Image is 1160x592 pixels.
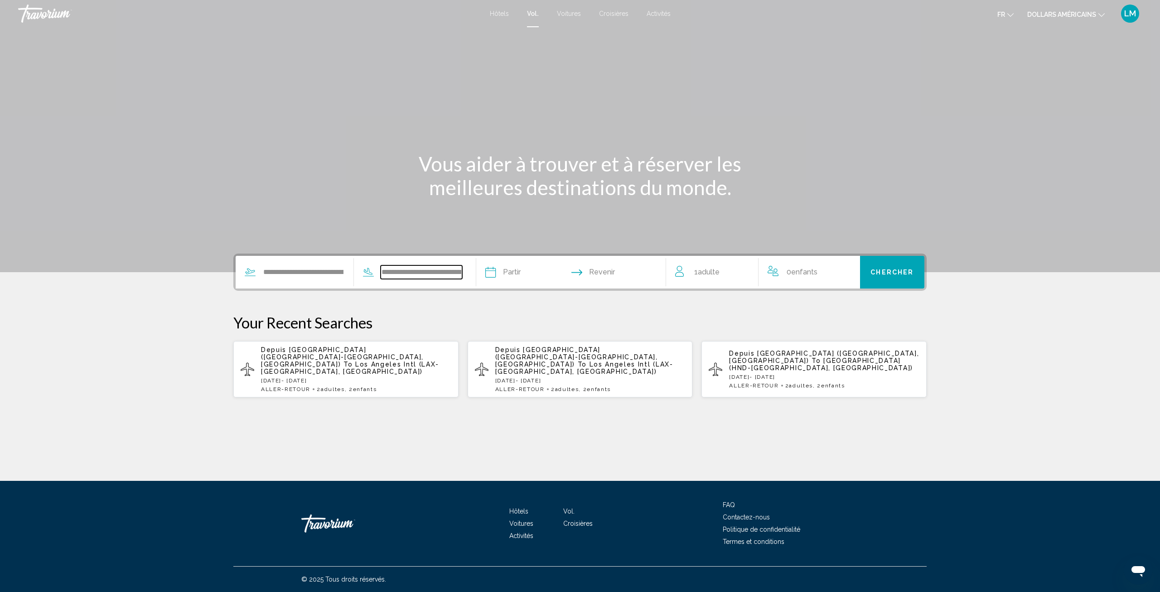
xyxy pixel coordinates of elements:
p: [DATE] - [DATE] [729,374,919,380]
span: 2 [317,386,344,392]
span: Depuis [261,346,286,353]
span: Enfants [821,382,845,389]
span: Adultes [555,386,579,392]
button: Depart date [485,256,521,289]
span: , 2 [579,386,611,392]
button: Changer de langue [997,8,1014,21]
a: Voitures [509,520,533,527]
a: Vol. [563,508,575,515]
button: Depuis [GEOGRAPHIC_DATA] ([GEOGRAPHIC_DATA]-[GEOGRAPHIC_DATA], [GEOGRAPHIC_DATA]) To Los Angeles ... [233,341,459,398]
a: Travorium [301,510,392,537]
iframe: Bouton de lancement de la fenêtre de messagerie [1124,556,1153,585]
p: Your Recent Searches [233,313,927,332]
font: © 2025 Tous droits réservés. [301,576,386,583]
span: [GEOGRAPHIC_DATA] ([GEOGRAPHIC_DATA]-[GEOGRAPHIC_DATA], [GEOGRAPHIC_DATA]) [261,346,424,368]
span: [GEOGRAPHIC_DATA] (HND-[GEOGRAPHIC_DATA], [GEOGRAPHIC_DATA]) [729,357,913,372]
span: Adultes [321,386,345,392]
span: Los Angeles Intl (LAX-[GEOGRAPHIC_DATA], [GEOGRAPHIC_DATA]) [261,361,439,375]
span: Depuis [729,350,754,357]
button: Travelers: 1 adult, 0 children [666,256,860,289]
span: , 2 [813,382,845,389]
span: 1 [694,266,720,279]
a: Activités [509,532,533,539]
span: Enfants [353,386,377,392]
span: ALLER-RETOUR [729,382,778,389]
span: Depuis [495,346,521,353]
button: Depuis [GEOGRAPHIC_DATA] ([GEOGRAPHIC_DATA]-[GEOGRAPHIC_DATA], [GEOGRAPHIC_DATA]) To Los Angeles ... [468,341,693,398]
a: Hôtels [490,10,509,17]
span: ALLER-RETOUR [495,386,545,392]
a: Termes et conditions [723,538,784,545]
a: Contactez-nous [723,514,770,521]
a: Hôtels [509,508,528,515]
p: [DATE] - [DATE] [495,377,686,384]
p: [DATE] - [DATE] [261,377,451,384]
span: Enfants [791,268,817,276]
font: LM [1124,9,1136,18]
a: Activités [647,10,671,17]
span: To [812,357,821,364]
button: Changer de devise [1027,8,1105,21]
span: Adultes [789,382,813,389]
span: , 2 [345,386,377,392]
h1: Vous aider à trouver et à réserver les meilleures destinations du monde. [410,152,750,199]
a: Croisières [563,520,593,527]
span: Los Angeles Intl (LAX-[GEOGRAPHIC_DATA], [GEOGRAPHIC_DATA]) [495,361,673,375]
a: Travorium [18,5,481,23]
div: Search widget [236,256,924,289]
a: FAQ [723,501,735,509]
span: ALLER-RETOUR [261,386,310,392]
span: [GEOGRAPHIC_DATA] ([GEOGRAPHIC_DATA], [GEOGRAPHIC_DATA]) [729,350,919,364]
span: 0 [787,266,817,279]
button: Chercher [860,256,925,289]
span: Adulte [698,268,720,276]
font: dollars américains [1027,11,1096,18]
a: Vol. [527,10,539,17]
a: Politique de confidentialité [723,526,800,533]
span: [GEOGRAPHIC_DATA] ([GEOGRAPHIC_DATA]-[GEOGRAPHIC_DATA], [GEOGRAPHIC_DATA]) [495,346,658,368]
button: Depuis [GEOGRAPHIC_DATA] ([GEOGRAPHIC_DATA], [GEOGRAPHIC_DATA]) To [GEOGRAPHIC_DATA] (HND-[GEOGRA... [701,341,927,398]
button: Return date [571,256,615,289]
span: Chercher [870,269,913,276]
font: fr [997,11,1005,18]
a: Voitures [557,10,581,17]
span: 2 [551,386,579,392]
span: To [578,361,587,368]
span: Enfants [587,386,611,392]
span: Revenir [589,266,615,279]
a: Croisières [599,10,628,17]
span: 2 [785,382,813,389]
span: To [343,361,353,368]
button: Menu utilisateur [1118,4,1142,23]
